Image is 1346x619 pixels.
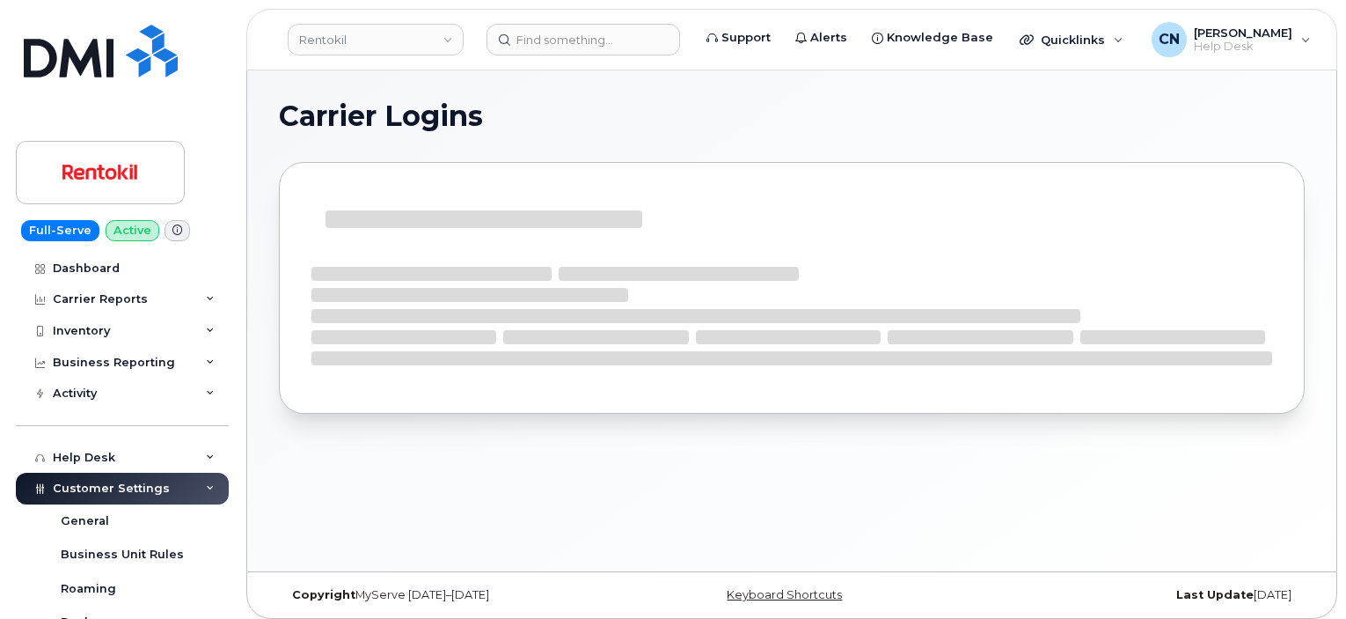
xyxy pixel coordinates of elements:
[1176,588,1254,601] strong: Last Update
[292,588,355,601] strong: Copyright
[962,588,1305,602] div: [DATE]
[279,103,483,129] span: Carrier Logins
[279,588,621,602] div: MyServe [DATE]–[DATE]
[727,588,842,601] a: Keyboard Shortcuts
